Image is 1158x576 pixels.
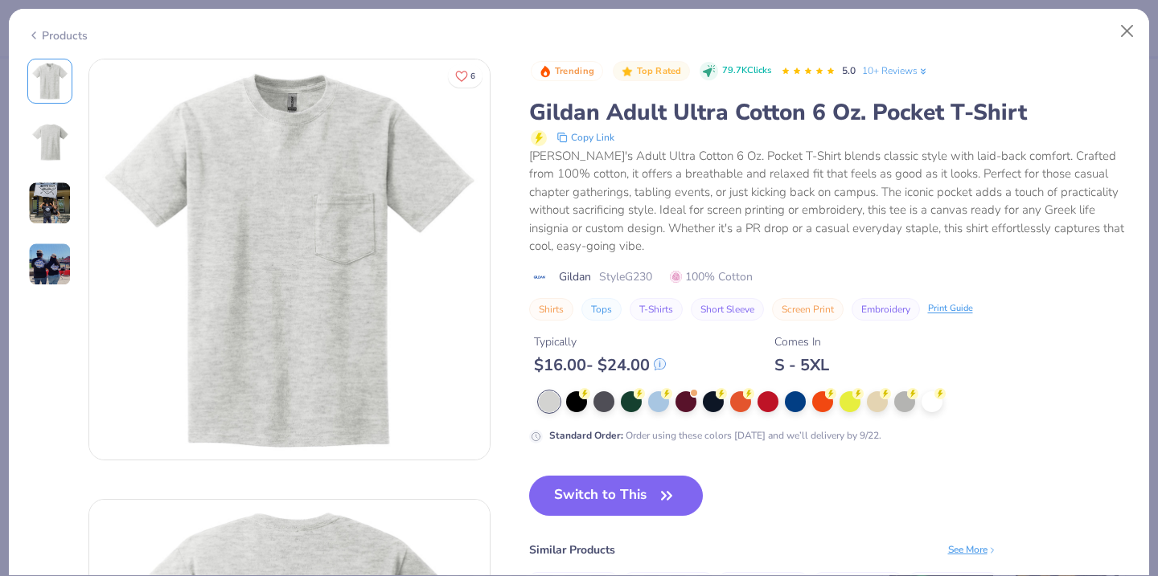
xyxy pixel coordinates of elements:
img: User generated content [28,243,72,286]
div: [PERSON_NAME]'s Adult Ultra Cotton 6 Oz. Pocket T-Shirt blends classic style with laid-back comfo... [529,147,1131,255]
span: Gildan [559,268,591,285]
div: Order using these colors [DATE] and we’ll delivery by 9/22. [549,428,881,443]
span: Style G230 [599,268,652,285]
button: Like [448,64,482,88]
span: 100% Cotton [670,268,753,285]
span: Trending [555,67,594,76]
div: Typically [534,333,666,350]
div: Comes In [774,333,829,350]
img: Front [31,62,69,100]
span: 79.7K Clicks [722,64,771,78]
div: $ 16.00 - $ 24.00 [534,355,666,375]
button: copy to clipboard [552,128,619,147]
button: Screen Print [772,298,844,321]
div: Products [27,27,88,44]
span: 6 [470,72,475,80]
div: S - 5XL [774,355,829,375]
span: Top Rated [637,67,682,76]
button: Switch to This [529,476,704,516]
button: Shirts [529,298,573,321]
img: brand logo [529,271,551,284]
img: Front [89,59,490,460]
div: Print Guide [928,302,973,316]
div: See More [948,542,997,557]
button: Badge Button [613,61,690,82]
button: Tops [581,298,622,321]
button: Close [1112,16,1143,47]
img: Back [31,123,69,161]
img: Trending sort [539,65,552,78]
div: Gildan Adult Ultra Cotton 6 Oz. Pocket T-Shirt [529,97,1131,128]
span: 5.0 [842,64,856,77]
button: Badge Button [531,61,603,82]
button: Embroidery [852,298,920,321]
img: Top Rated sort [621,65,634,78]
img: User generated content [28,182,72,225]
div: 5.0 Stars [781,59,836,84]
strong: Standard Order : [549,429,623,442]
a: 10+ Reviews [862,63,929,78]
div: Similar Products [529,541,615,558]
button: Short Sleeve [691,298,764,321]
button: T-Shirts [630,298,683,321]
